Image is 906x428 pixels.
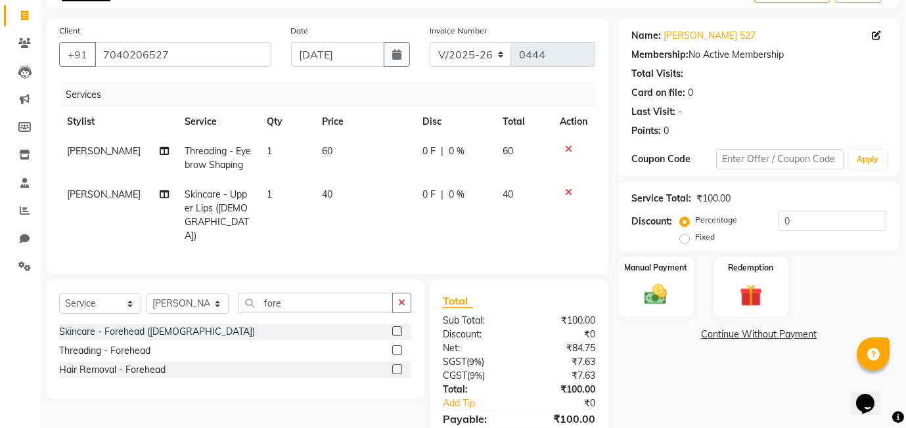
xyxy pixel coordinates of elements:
label: Client [59,25,80,37]
span: 40 [322,188,332,200]
label: Percentage [695,214,737,226]
span: [PERSON_NAME] [67,188,141,200]
th: Service [177,107,259,137]
label: Invoice Number [430,25,487,37]
span: 9% [470,370,482,381]
div: ( ) [433,355,519,369]
div: ₹100.00 [696,192,731,205]
div: Discount: [433,328,519,341]
div: ₹7.63 [519,369,605,383]
div: ₹0 [533,396,605,410]
span: 0 % [449,188,464,202]
th: Stylist [59,107,177,137]
div: Total: [433,383,519,396]
input: Enter Offer / Coupon Code [716,149,844,169]
a: [PERSON_NAME] 527 [664,29,756,43]
span: 40 [503,188,514,200]
div: Points: [631,124,661,138]
span: Skincare - Upper Lips ([DEMOGRAPHIC_DATA]) [185,188,249,242]
div: Card on file: [631,86,685,100]
div: ₹100.00 [519,411,605,427]
div: ₹84.75 [519,341,605,355]
span: 60 [503,145,514,157]
span: | [441,188,443,202]
th: Total [495,107,552,137]
th: Action [552,107,595,137]
th: Price [314,107,415,137]
div: Sub Total: [433,314,519,328]
div: Services [60,83,605,107]
span: Threading - Eyebrow Shaping [185,145,251,171]
label: Fixed [695,231,715,243]
button: +91 [59,42,96,67]
div: Membership: [631,48,689,62]
img: _gift.svg [733,282,769,310]
span: 1 [267,188,272,200]
span: 60 [322,145,332,157]
span: SGST [443,356,466,368]
div: Service Total: [631,192,691,205]
a: Add Tip [433,396,533,410]
div: 0 [664,124,669,138]
div: Total Visits: [631,67,683,81]
span: Total [443,294,473,308]
input: Search or Scan [238,293,393,313]
label: Redemption [728,262,773,274]
div: Skincare - Forehead ([DEMOGRAPHIC_DATA]) [59,325,255,339]
span: 0 % [449,144,464,158]
span: 1 [267,145,272,157]
div: No Active Membership [631,48,886,62]
div: ( ) [433,369,519,383]
div: Last Visit: [631,105,675,119]
label: Date [291,25,309,37]
span: | [441,144,443,158]
iframe: chat widget [851,375,893,415]
button: Apply [849,150,886,169]
div: - [678,105,682,119]
a: Continue Without Payment [621,328,897,341]
div: Net: [433,341,519,355]
div: 0 [688,86,693,100]
span: CGST [443,370,467,381]
div: Payable: [433,411,519,427]
label: Manual Payment [624,262,687,274]
div: Discount: [631,215,672,228]
span: 0 F [422,144,436,158]
div: Name: [631,29,661,43]
div: Coupon Code [631,152,716,166]
div: ₹100.00 [519,314,605,328]
img: _cash.svg [637,282,674,308]
span: 9% [469,356,482,367]
input: Search by Name/Mobile/Email/Code [95,42,271,67]
th: Disc [415,107,495,137]
div: Hair Removal - Forehead [59,363,166,377]
div: ₹0 [519,328,605,341]
span: 0 F [422,188,436,202]
th: Qty [259,107,313,137]
div: ₹7.63 [519,355,605,369]
div: ₹100.00 [519,383,605,396]
span: [PERSON_NAME] [67,145,141,157]
div: Threading - Forehead [59,344,150,358]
